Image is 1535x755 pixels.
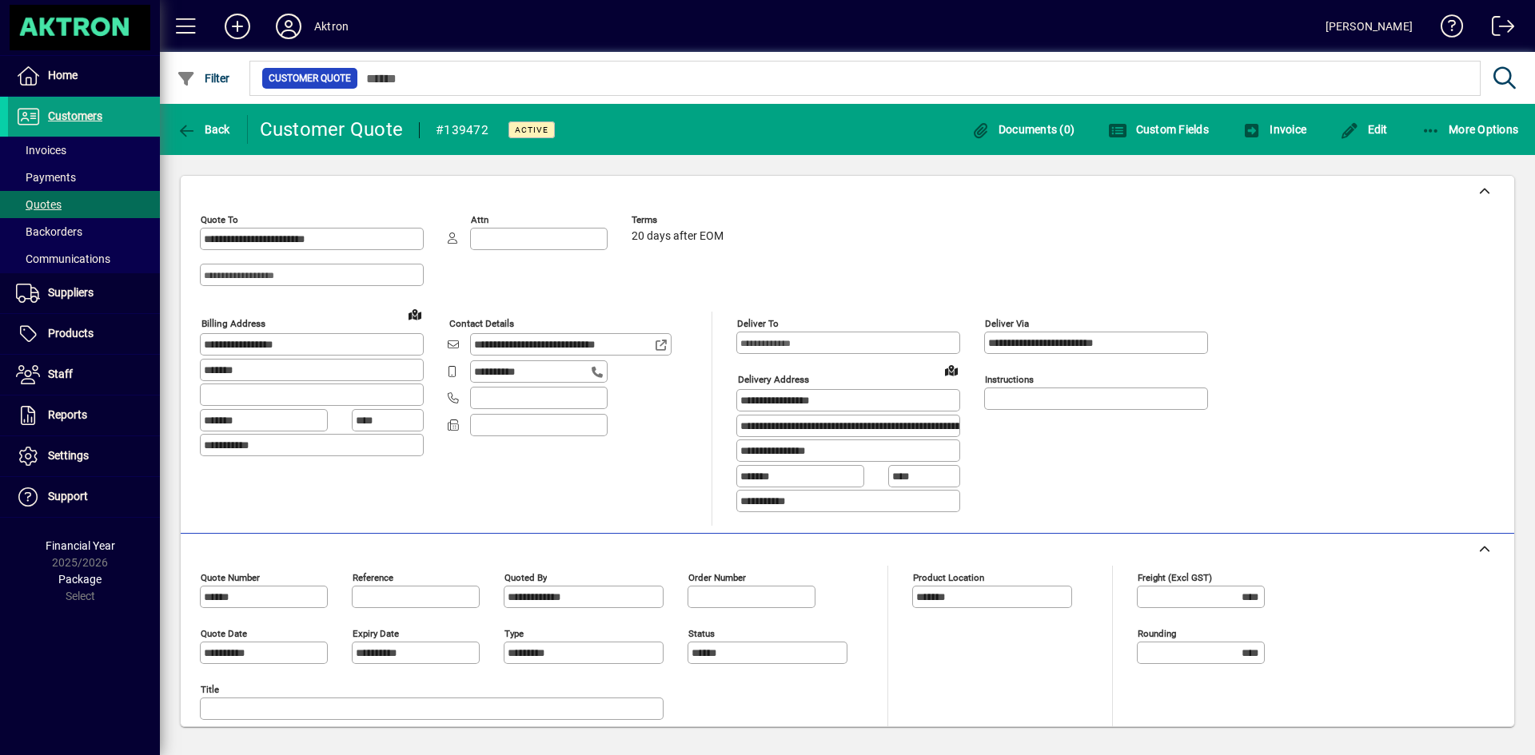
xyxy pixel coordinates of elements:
[8,191,160,218] a: Quotes
[46,539,115,552] span: Financial Year
[1104,115,1213,144] button: Custom Fields
[353,571,393,582] mat-label: Reference
[16,171,76,184] span: Payments
[16,252,110,265] span: Communications
[504,571,547,582] mat-label: Quoted by
[632,215,728,225] span: Terms
[1340,123,1388,136] span: Edit
[8,137,160,164] a: Invoices
[515,125,548,135] span: Active
[8,477,160,517] a: Support
[48,286,94,299] span: Suppliers
[1238,115,1310,144] button: Invoice
[1326,14,1413,39] div: [PERSON_NAME]
[1417,115,1523,144] button: More Options
[985,318,1029,329] mat-label: Deliver via
[8,314,160,354] a: Products
[16,225,82,238] span: Backorders
[8,395,160,435] a: Reports
[177,123,230,136] span: Back
[971,123,1074,136] span: Documents (0)
[8,436,160,476] a: Settings
[269,70,351,86] span: Customer Quote
[8,56,160,96] a: Home
[1138,627,1176,638] mat-label: Rounding
[1108,123,1209,136] span: Custom Fields
[201,571,260,582] mat-label: Quote number
[1429,3,1464,55] a: Knowledge Base
[1480,3,1515,55] a: Logout
[48,368,73,380] span: Staff
[16,144,66,157] span: Invoices
[160,115,248,144] app-page-header-button: Back
[939,357,964,383] a: View on map
[201,214,238,225] mat-label: Quote To
[48,490,88,503] span: Support
[173,115,234,144] button: Back
[48,449,89,462] span: Settings
[504,627,524,638] mat-label: Type
[8,245,160,272] a: Communications
[260,117,404,142] div: Customer Quote
[314,14,349,39] div: Aktron
[1336,115,1392,144] button: Edit
[1421,123,1519,136] span: More Options
[58,573,102,586] span: Package
[688,627,715,638] mat-label: Status
[913,571,984,582] mat-label: Product location
[402,301,428,327] a: View on map
[985,374,1034,385] mat-label: Instructions
[48,408,87,421] span: Reports
[263,12,314,41] button: Profile
[1138,571,1212,582] mat-label: Freight (excl GST)
[8,355,160,395] a: Staff
[16,198,62,211] span: Quotes
[737,318,779,329] mat-label: Deliver To
[8,218,160,245] a: Backorders
[8,273,160,313] a: Suppliers
[1242,123,1306,136] span: Invoice
[177,72,230,85] span: Filter
[967,115,1078,144] button: Documents (0)
[201,627,247,638] mat-label: Quote date
[436,117,488,143] div: #139472
[353,627,399,638] mat-label: Expiry date
[632,230,724,243] span: 20 days after EOM
[8,164,160,191] a: Payments
[48,69,78,81] span: Home
[212,12,263,41] button: Add
[471,214,488,225] mat-label: Attn
[173,64,234,93] button: Filter
[688,571,746,582] mat-label: Order number
[201,683,219,694] mat-label: Title
[48,109,102,122] span: Customers
[48,327,94,340] span: Products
